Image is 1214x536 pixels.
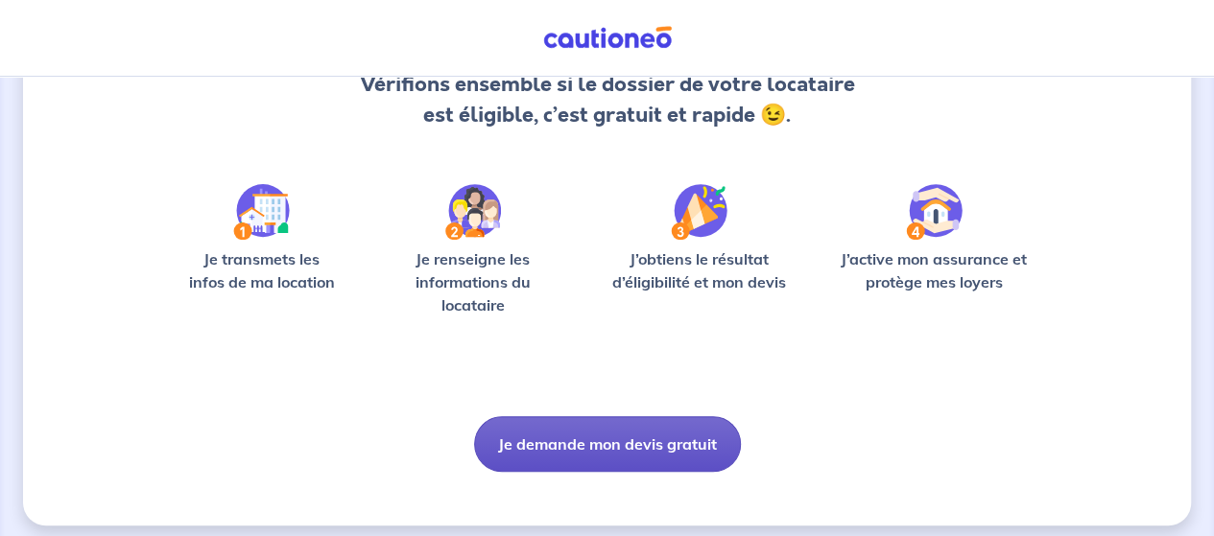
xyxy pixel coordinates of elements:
img: /static/c0a346edaed446bb123850d2d04ad552/Step-2.svg [445,184,501,240]
img: /static/f3e743aab9439237c3e2196e4328bba9/Step-3.svg [671,184,727,240]
p: Je renseigne les informations du locataire [377,247,568,316]
img: Cautioneo [536,26,679,50]
img: /static/bfff1cf634d835d9112899e6a3df1a5d/Step-4.svg [906,184,963,240]
img: /static/90a569abe86eec82015bcaae536bd8e6/Step-1.svg [233,184,290,240]
p: Je transmets les infos de ma location [177,247,346,293]
button: Je demande mon devis gratuit [474,416,741,472]
p: Vérifions ensemble si le dossier de votre locataire est éligible, c’est gratuit et rapide 😉. [356,69,858,130]
p: J’obtiens le résultat d’éligibilité et mon devis [599,247,799,293]
p: J’active mon assurance et protège mes loyers [830,247,1037,293]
